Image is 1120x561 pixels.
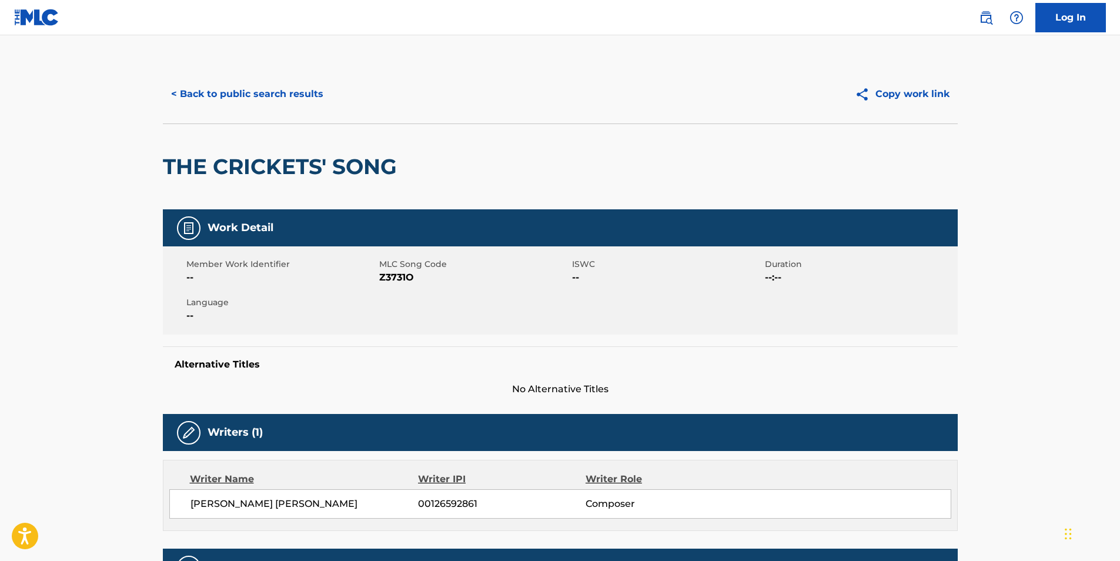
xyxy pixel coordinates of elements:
[572,271,762,285] span: --
[586,472,738,486] div: Writer Role
[572,258,762,271] span: ISWC
[1035,3,1106,32] a: Log In
[186,258,376,271] span: Member Work Identifier
[847,79,958,109] button: Copy work link
[163,153,403,180] h2: THE CRICKETS' SONG
[190,472,419,486] div: Writer Name
[765,271,955,285] span: --:--
[208,221,273,235] h5: Work Detail
[379,258,569,271] span: MLC Song Code
[1061,505,1120,561] iframe: Chat Widget
[190,497,419,511] span: [PERSON_NAME] [PERSON_NAME]
[1005,6,1028,29] div: Help
[586,497,738,511] span: Composer
[186,271,376,285] span: --
[1065,516,1072,552] div: Drag
[14,9,59,26] img: MLC Logo
[1009,11,1024,25] img: help
[186,296,376,309] span: Language
[974,6,998,29] a: Public Search
[855,87,875,102] img: Copy work link
[182,426,196,440] img: Writers
[208,426,263,439] h5: Writers (1)
[418,497,585,511] span: 00126592861
[182,221,196,235] img: Work Detail
[379,271,569,285] span: Z3731O
[765,258,955,271] span: Duration
[175,359,946,370] h5: Alternative Titles
[979,11,993,25] img: search
[186,309,376,323] span: --
[418,472,586,486] div: Writer IPI
[163,79,332,109] button: < Back to public search results
[163,382,958,396] span: No Alternative Titles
